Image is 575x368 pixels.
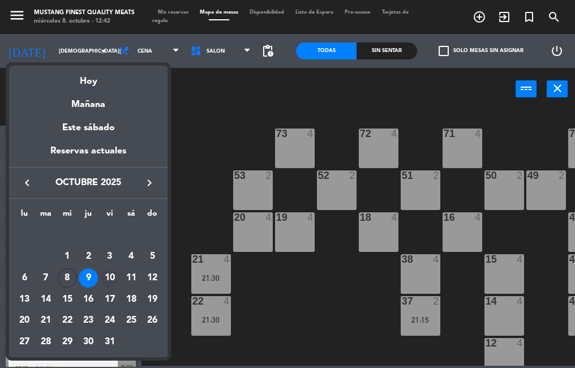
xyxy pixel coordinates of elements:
div: 6 [15,268,34,288]
div: 28 [36,332,55,352]
th: domingo [142,207,164,225]
div: 27 [15,332,34,352]
td: 24 de octubre de 2025 [99,310,121,332]
td: 17 de octubre de 2025 [99,289,121,310]
td: 11 de octubre de 2025 [121,267,142,289]
div: 25 [122,311,141,331]
div: 15 [58,290,77,309]
div: 9 [79,268,98,288]
div: 8 [58,268,77,288]
th: lunes [14,207,35,225]
th: sábado [121,207,142,225]
td: 8 de octubre de 2025 [57,267,78,289]
th: viernes [99,207,121,225]
td: 30 de octubre de 2025 [78,331,99,353]
div: 5 [143,247,162,266]
div: Reservas actuales [9,144,168,167]
div: 10 [100,268,119,288]
div: 29 [58,332,77,352]
td: 7 de octubre de 2025 [35,267,57,289]
div: 24 [100,311,119,331]
th: jueves [78,207,99,225]
td: 13 de octubre de 2025 [14,289,35,310]
th: martes [35,207,57,225]
td: 3 de octubre de 2025 [99,246,121,268]
button: keyboard_arrow_left [17,176,37,190]
td: 21 de octubre de 2025 [35,310,57,332]
div: 16 [79,290,98,309]
button: keyboard_arrow_right [139,176,160,190]
td: 22 de octubre de 2025 [57,310,78,332]
div: 30 [79,332,98,352]
td: 10 de octubre de 2025 [99,267,121,289]
td: OCT. [14,225,163,246]
div: Mañana [9,89,168,112]
div: 17 [100,290,119,309]
td: 26 de octubre de 2025 [142,310,164,332]
td: 15 de octubre de 2025 [57,289,78,310]
td: 6 de octubre de 2025 [14,267,35,289]
div: Este sábado [9,112,168,144]
i: keyboard_arrow_left [20,176,34,190]
td: 31 de octubre de 2025 [99,331,121,353]
td: 14 de octubre de 2025 [35,289,57,310]
div: 26 [143,311,162,331]
div: 7 [36,268,55,288]
div: 21 [36,311,55,331]
td: 28 de octubre de 2025 [35,331,57,353]
div: Hoy [9,66,168,89]
td: 16 de octubre de 2025 [78,289,99,310]
div: 19 [143,290,162,309]
div: 20 [15,311,34,331]
td: 27 de octubre de 2025 [14,331,35,353]
div: 1 [58,247,77,266]
td: 29 de octubre de 2025 [57,331,78,353]
div: 4 [122,247,141,266]
td: 4 de octubre de 2025 [121,246,142,268]
td: 1 de octubre de 2025 [57,246,78,268]
td: 19 de octubre de 2025 [142,289,164,310]
div: 11 [122,268,141,288]
div: 22 [58,311,77,331]
td: 2 de octubre de 2025 [78,246,99,268]
td: 20 de octubre de 2025 [14,310,35,332]
div: 3 [100,247,119,266]
td: 18 de octubre de 2025 [121,289,142,310]
span: octubre 2025 [37,176,139,190]
div: 12 [143,268,162,288]
div: 2 [79,247,98,266]
td: 12 de octubre de 2025 [142,267,164,289]
td: 25 de octubre de 2025 [121,310,142,332]
div: 23 [79,311,98,331]
div: 18 [122,290,141,309]
th: miércoles [57,207,78,225]
td: 5 de octubre de 2025 [142,246,164,268]
i: keyboard_arrow_right [143,176,156,190]
div: 14 [36,290,55,309]
div: 31 [100,332,119,352]
td: 23 de octubre de 2025 [78,310,99,332]
div: 13 [15,290,34,309]
td: 9 de octubre de 2025 [78,267,99,289]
